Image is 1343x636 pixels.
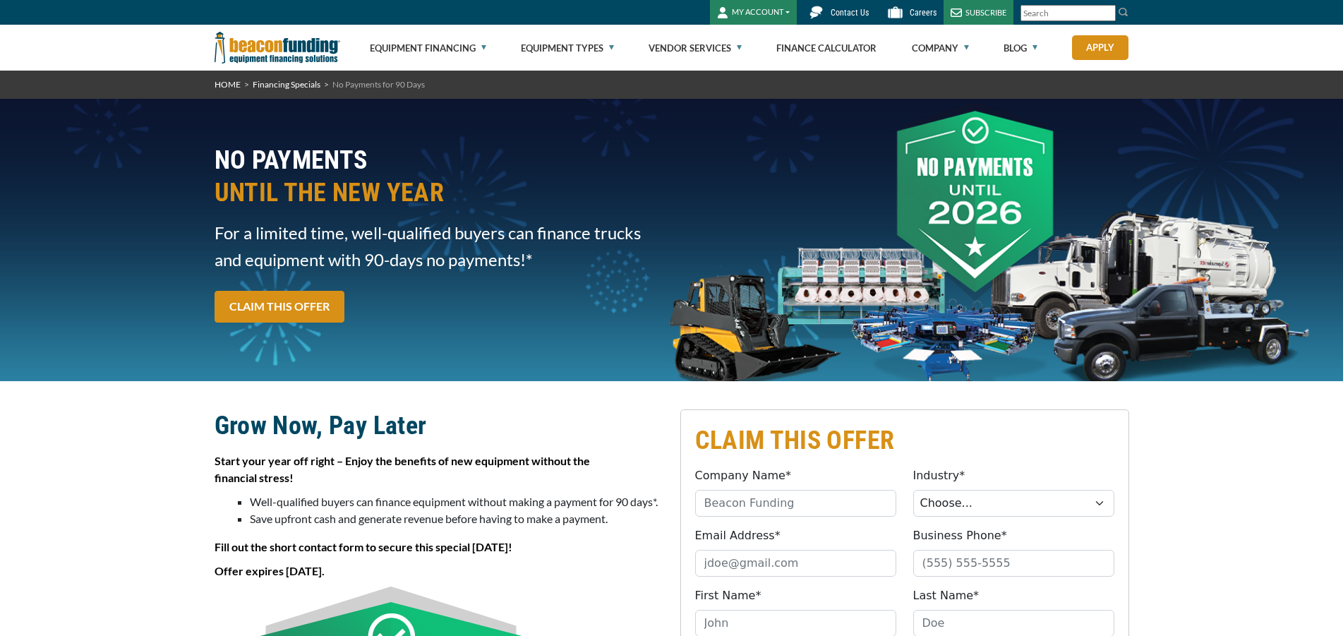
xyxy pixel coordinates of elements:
h2: NO PAYMENTS [215,144,663,209]
span: UNTIL THE NEW YEAR [215,176,663,209]
label: Company Name* [695,467,791,484]
strong: Start your year off right – Enjoy the benefits of new equipment without the financial stress! [215,454,590,484]
strong: Offer expires [DATE]. [215,564,325,577]
span: For a limited time, well-qualified buyers can finance trucks and equipment with 90-days no paymen... [215,220,663,273]
label: Email Address* [695,527,781,544]
a: Company [912,25,969,71]
img: Beacon Funding Corporation logo [215,25,340,71]
label: Last Name* [913,587,980,604]
label: First Name* [695,587,761,604]
label: Business Phone* [913,527,1007,544]
input: jdoe@gmail.com [695,550,896,577]
li: Well-qualified buyers can finance equipment without making a payment for 90 days*. [250,493,663,510]
h2: CLAIM THIS OFFER [695,424,1114,457]
input: Search [1020,5,1116,21]
input: Beacon Funding [695,490,896,517]
strong: Fill out the short contact form to secure this special [DATE]! [215,540,512,553]
a: HOME [215,79,241,90]
span: Contact Us [831,8,869,18]
a: Financing Specials [253,79,320,90]
a: Clear search text [1101,8,1112,19]
input: (555) 555-5555 [913,550,1114,577]
label: Industry* [913,467,965,484]
a: Finance Calculator [776,25,877,71]
li: Save upfront cash and generate revenue before having to make a payment. [250,510,663,527]
h2: Grow Now, Pay Later [215,409,663,442]
img: Search [1118,6,1129,18]
a: Blog [1004,25,1037,71]
a: Equipment Types [521,25,614,71]
a: Equipment Financing [370,25,486,71]
a: CLAIM THIS OFFER [215,291,344,323]
span: Careers [910,8,937,18]
span: No Payments for 90 Days [332,79,425,90]
a: Apply [1072,35,1128,60]
a: Vendor Services [649,25,742,71]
